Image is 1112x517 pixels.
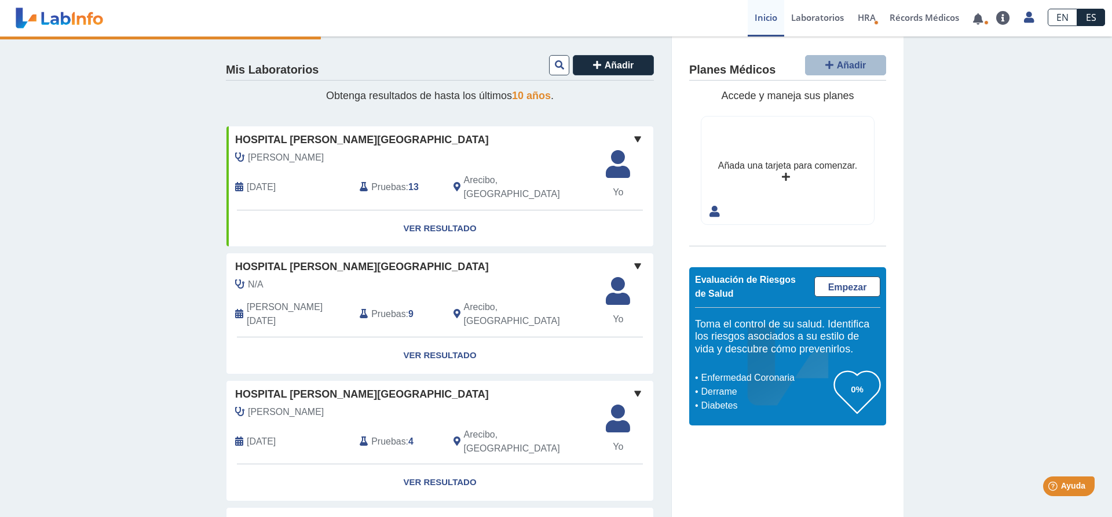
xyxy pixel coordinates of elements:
h4: Mis Laboratorios [226,63,319,77]
iframe: Help widget launcher [1009,472,1099,504]
span: 2025-01-04 [247,300,351,328]
li: Enfermedad Coronaria [698,371,834,385]
span: 2024-06-19 [247,435,276,449]
span: Añadir [837,60,866,70]
span: Empezar [828,282,867,292]
button: Añadir [805,55,886,75]
h4: Planes Médicos [689,63,776,77]
span: N/A [248,278,264,292]
span: Pruebas [371,435,405,449]
span: Arecibo, PR [464,173,592,201]
button: Añadir [573,55,654,75]
h3: 0% [834,382,880,396]
div: Añada una tarjeta para comenzar. [718,159,857,173]
span: Accede y maneja sus planes [721,90,854,101]
span: Hospital [PERSON_NAME][GEOGRAPHIC_DATA] [235,387,489,402]
a: Empezar [814,276,880,297]
span: Obtenga resultados de hasta los últimos . [326,90,554,101]
div: : [351,173,444,201]
span: Evaluación de Riesgos de Salud [695,275,796,298]
a: Ver Resultado [226,337,653,374]
span: 10 años [512,90,551,101]
span: Hospital [PERSON_NAME][GEOGRAPHIC_DATA] [235,132,489,148]
b: 9 [408,309,414,319]
span: Gelpi Guzman, Angel [248,405,324,419]
span: Yo [599,312,637,326]
b: 4 [408,436,414,446]
a: Ver Resultado [226,210,653,247]
h5: Toma el control de su salud. Identifica los riesgos asociados a su estilo de vida y descubre cómo... [695,318,880,356]
span: Arecibo, PR [464,300,592,328]
a: Ver Resultado [226,464,653,501]
span: Yo [599,185,637,199]
span: Añadir [605,60,634,70]
b: 13 [408,182,419,192]
a: ES [1077,9,1105,26]
div: : [351,428,444,456]
li: Derrame [698,385,834,399]
span: Narvaez, Eneida [248,151,324,165]
span: 2025-09-20 [247,180,276,194]
span: HRA [858,12,876,23]
span: Arecibo, PR [464,428,592,456]
span: Hospital [PERSON_NAME][GEOGRAPHIC_DATA] [235,259,489,275]
span: Pruebas [371,307,405,321]
a: EN [1048,9,1077,26]
span: Yo [599,440,637,454]
div: : [351,300,444,328]
span: Pruebas [371,180,405,194]
li: Diabetes [698,399,834,413]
